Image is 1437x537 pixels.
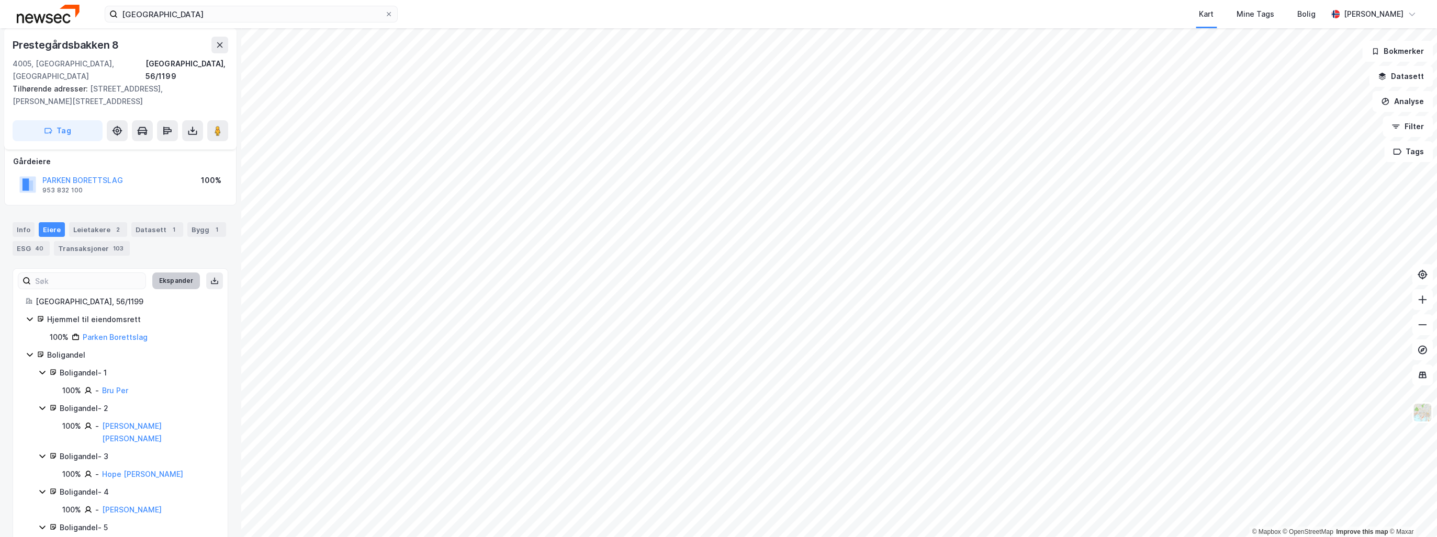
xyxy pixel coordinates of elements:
a: Parken Borettslag [83,333,148,341]
button: Analyse [1372,91,1433,112]
div: 40 [33,243,46,254]
div: Datasett [131,222,183,237]
div: 100% [62,468,81,481]
button: Bokmerker [1362,41,1433,62]
div: Bygg [187,222,226,237]
div: 1 [211,224,222,235]
div: - [95,468,99,481]
div: 4005, [GEOGRAPHIC_DATA], [GEOGRAPHIC_DATA] [13,58,145,83]
button: Tags [1384,141,1433,162]
img: Z [1412,403,1432,422]
div: Boligandel - 4 [60,486,215,498]
div: - [95,384,99,397]
button: Ekspander [152,272,200,289]
a: Hope [PERSON_NAME] [102,470,183,478]
div: Boligandel - 3 [60,450,215,463]
div: Boligandel - 5 [60,521,215,534]
div: Eiere [39,222,65,237]
div: [GEOGRAPHIC_DATA], 56/1199 [36,295,215,308]
div: 953 832 100 [42,186,83,195]
div: Boligandel - 2 [60,402,215,415]
div: 2 [113,224,123,235]
div: Kontrollprogram for chat [1385,487,1437,537]
img: newsec-logo.f6e21ccffca1b3a03d2d.png [17,5,80,23]
a: Improve this map [1336,528,1388,535]
div: - [95,420,99,432]
div: Mine Tags [1237,8,1274,20]
div: Hjemmel til eiendomsrett [47,313,215,326]
input: Søk [31,273,145,289]
div: Gårdeiere [13,155,228,168]
input: Søk på adresse, matrikkel, gårdeiere, leietakere eller personer [118,6,385,22]
div: 100% [62,504,81,516]
div: [PERSON_NAME] [1344,8,1404,20]
div: Leietakere [69,222,127,237]
div: 1 [169,224,179,235]
div: Prestegårdsbakken 8 [13,37,121,53]
div: Boligandel - 1 [60,367,215,379]
button: Tag [13,120,103,141]
div: - [95,504,99,516]
a: [PERSON_NAME] [102,505,162,514]
button: Filter [1383,116,1433,137]
div: [STREET_ADDRESS], [PERSON_NAME][STREET_ADDRESS] [13,83,220,108]
a: Bru Per [102,386,128,395]
iframe: Chat Widget [1385,487,1437,537]
div: 103 [111,243,126,254]
div: Transaksjoner [54,241,130,256]
div: Info [13,222,35,237]
a: OpenStreetMap [1283,528,1333,535]
div: ESG [13,241,50,256]
div: Boligandel [47,349,215,361]
div: 100% [50,331,69,344]
div: 100% [201,174,221,187]
div: 100% [62,420,81,432]
div: Bolig [1297,8,1316,20]
button: Datasett [1369,66,1433,87]
a: Mapbox [1252,528,1281,535]
div: [GEOGRAPHIC_DATA], 56/1199 [145,58,228,83]
div: Kart [1199,8,1214,20]
div: 100% [62,384,81,397]
span: Tilhørende adresser: [13,84,90,93]
a: [PERSON_NAME] [PERSON_NAME] [102,421,162,443]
